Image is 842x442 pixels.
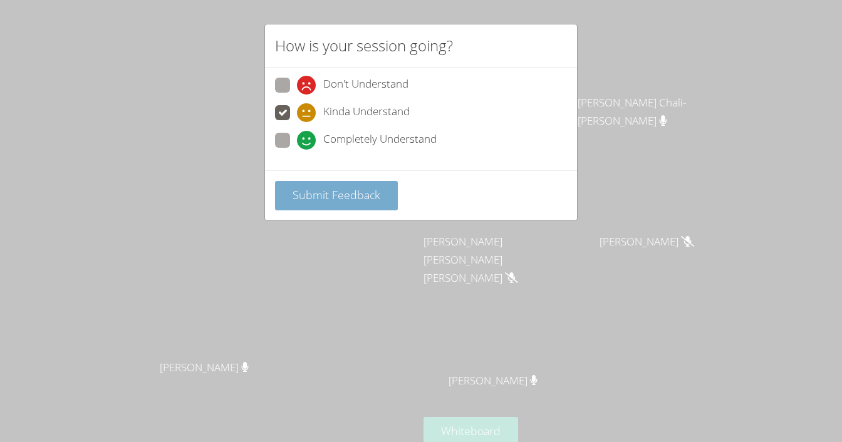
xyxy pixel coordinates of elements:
[275,34,453,57] h2: How is your session going?
[293,187,380,202] span: Submit Feedback
[323,76,408,95] span: Don't Understand
[323,131,437,150] span: Completely Understand
[275,181,398,210] button: Submit Feedback
[323,103,410,122] span: Kinda Understand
